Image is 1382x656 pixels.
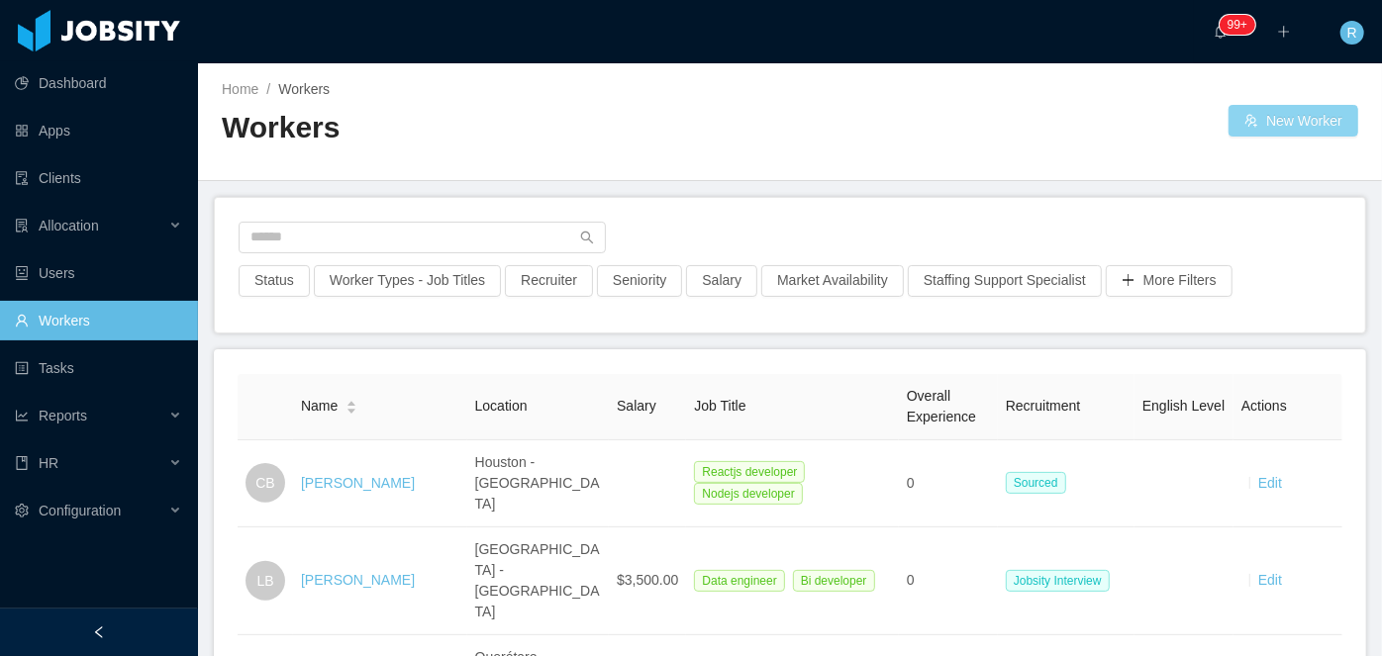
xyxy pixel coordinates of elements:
[899,440,998,527] td: 0
[1106,265,1233,297] button: icon: plusMore Filters
[899,527,998,635] td: 0
[1258,572,1282,588] a: Edit
[15,158,182,198] a: icon: auditClients
[505,265,593,297] button: Recruiter
[1347,21,1357,45] span: R
[15,111,182,150] a: icon: appstoreApps
[1006,474,1074,490] a: Sourced
[908,265,1102,297] button: Staffing Support Specialist
[467,440,610,527] td: Houston - [GEOGRAPHIC_DATA]
[222,108,790,148] h2: Workers
[907,388,976,424] span: Overall Experience
[255,463,274,503] span: CB
[1258,475,1282,491] a: Edit
[1277,25,1291,39] i: icon: plus
[617,572,678,588] span: $3,500.00
[1006,570,1110,592] span: Jobsity Interview
[1241,398,1287,414] span: Actions
[266,81,270,97] span: /
[39,503,121,518] span: Configuration
[1214,25,1228,39] i: icon: bell
[1006,398,1080,414] span: Recruitment
[301,572,415,588] a: [PERSON_NAME]
[278,81,330,97] span: Workers
[15,253,182,293] a: icon: robotUsers
[15,409,29,422] i: icon: line-chart
[475,398,528,414] span: Location
[15,301,182,340] a: icon: userWorkers
[597,265,682,297] button: Seniority
[686,265,757,297] button: Salary
[617,398,656,414] span: Salary
[301,396,338,417] span: Name
[239,265,310,297] button: Status
[222,81,258,97] a: Home
[1229,105,1358,137] button: icon: usergroup-addNew Worker
[15,63,182,103] a: icon: pie-chartDashboard
[761,265,904,297] button: Market Availability
[1006,472,1066,494] span: Sourced
[694,483,802,505] span: Nodejs developer
[15,219,29,233] i: icon: solution
[301,475,415,491] a: [PERSON_NAME]
[39,408,87,423] span: Reports
[580,231,594,244] i: icon: search
[345,398,357,412] div: Sort
[1006,572,1118,588] a: Jobsity Interview
[1220,15,1255,35] sup: 263
[694,570,784,592] span: Data engineer
[346,406,357,412] i: icon: caret-down
[346,399,357,405] i: icon: caret-up
[39,455,58,471] span: HR
[467,527,610,635] td: [GEOGRAPHIC_DATA] - [GEOGRAPHIC_DATA]
[256,561,273,601] span: LB
[314,265,501,297] button: Worker Types - Job Titles
[15,348,182,388] a: icon: profileTasks
[39,218,99,234] span: Allocation
[694,461,805,483] span: Reactjs developer
[793,570,875,592] span: Bi developer
[15,504,29,517] i: icon: setting
[694,398,745,414] span: Job Title
[15,456,29,470] i: icon: book
[1142,398,1225,414] span: English Level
